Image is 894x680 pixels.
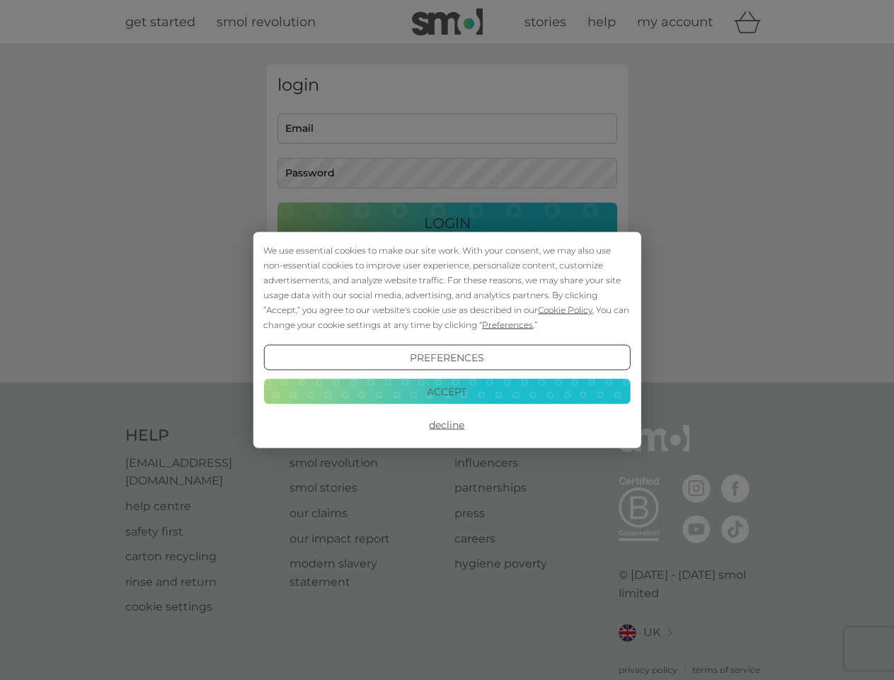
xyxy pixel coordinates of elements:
[263,412,630,438] button: Decline
[538,305,592,315] span: Cookie Policy
[253,232,641,448] div: Cookie Consent Prompt
[482,319,533,330] span: Preferences
[263,243,630,332] div: We use essential cookies to make our site work. With your consent, we may also use non-essential ...
[263,345,630,370] button: Preferences
[263,378,630,404] button: Accept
